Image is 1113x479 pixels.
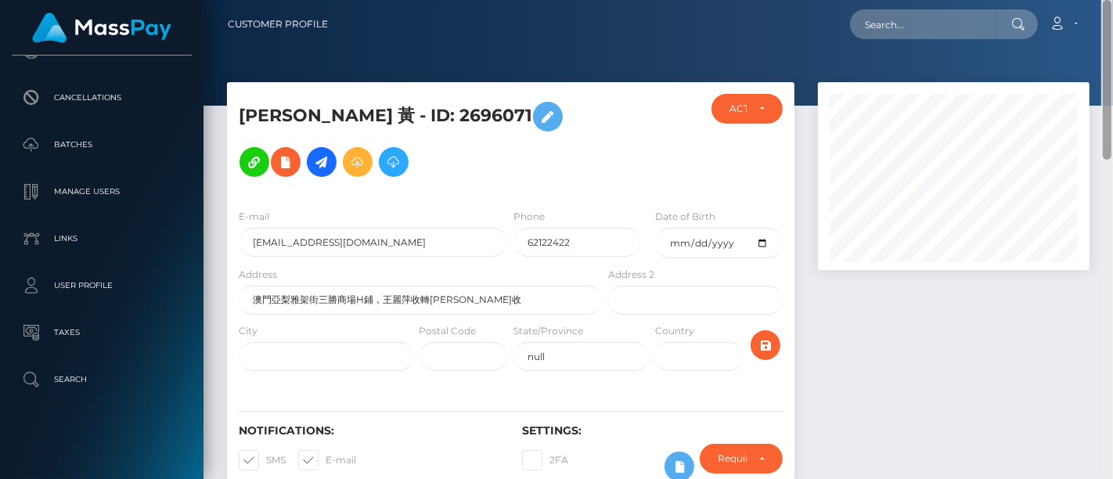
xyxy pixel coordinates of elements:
p: Taxes [18,321,185,344]
div: ACTIVE [729,103,747,115]
a: User Profile [12,266,192,305]
label: Date of Birth [655,210,715,224]
label: SMS [239,450,286,470]
h6: Notifications: [239,424,499,438]
p: User Profile [18,274,185,297]
label: E-mail [239,210,269,224]
label: Address [239,268,277,282]
label: City [239,324,258,338]
div: Require ID/Selfie Verification [718,452,747,465]
p: Links [18,227,185,250]
p: Batches [18,133,185,157]
a: Search [12,360,192,399]
p: Search [18,368,185,391]
label: State/Province [513,324,583,338]
input: Search... [850,9,997,39]
a: Customer Profile [228,8,328,41]
a: Taxes [12,313,192,352]
label: Phone [513,210,545,224]
label: 2FA [522,450,568,470]
h6: Settings: [522,424,782,438]
label: Postal Code [420,324,477,338]
p: Cancellations [18,86,185,110]
label: Country [655,324,694,338]
label: Address 2 [608,268,654,282]
button: Require ID/Selfie Verification [700,444,783,474]
a: Batches [12,125,192,164]
p: Manage Users [18,180,185,203]
a: Links [12,219,192,258]
button: ACTIVE [711,94,783,124]
a: Initiate Payout [307,147,337,177]
a: Cancellations [12,78,192,117]
h5: [PERSON_NAME] 黃 - ID: 2696071 [239,94,593,185]
label: E-mail [298,450,356,470]
a: Manage Users [12,172,192,211]
img: MassPay Logo [32,13,171,43]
